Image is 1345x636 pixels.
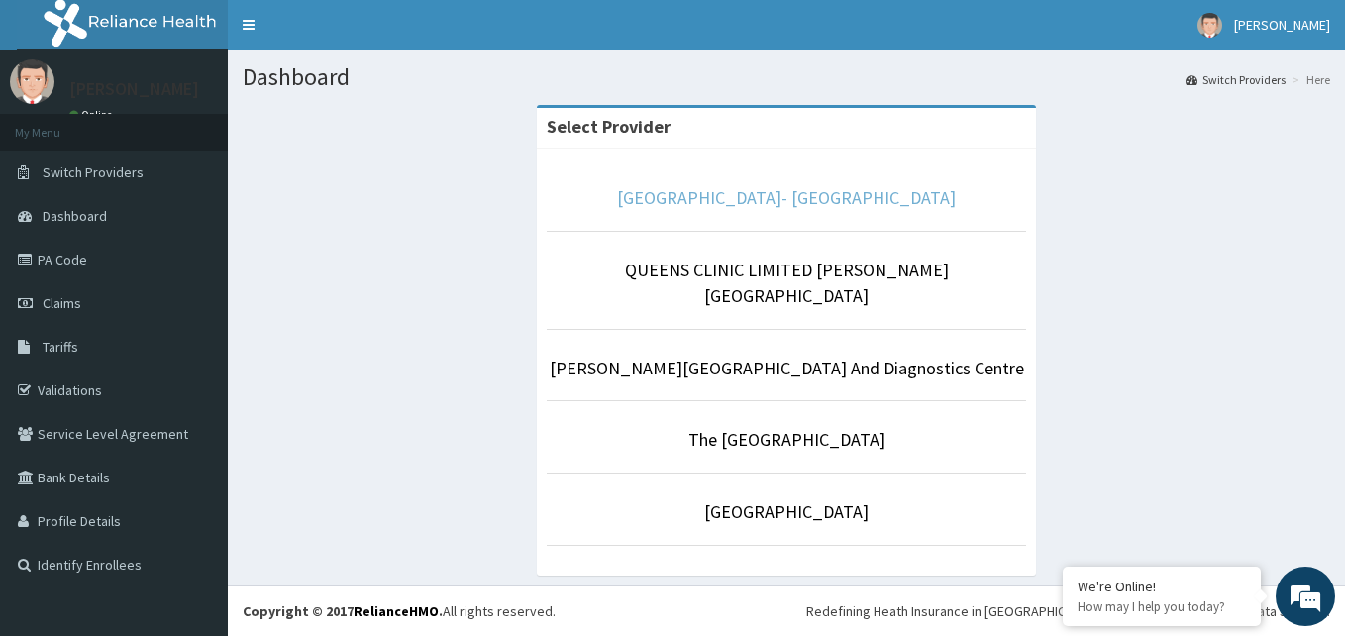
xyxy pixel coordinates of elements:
img: User Image [1197,13,1222,38]
div: We're Online! [1078,578,1246,595]
a: RelianceHMO [354,602,439,620]
span: Claims [43,294,81,312]
span: Switch Providers [43,163,144,181]
a: QUEENS CLINIC LIMITED [PERSON_NAME][GEOGRAPHIC_DATA] [625,259,949,307]
a: The [GEOGRAPHIC_DATA] [688,428,885,451]
div: Redefining Heath Insurance in [GEOGRAPHIC_DATA] using Telemedicine and Data Science! [806,601,1330,621]
p: How may I help you today? [1078,598,1246,615]
h1: Dashboard [243,64,1330,90]
footer: All rights reserved. [228,585,1345,636]
img: User Image [10,59,54,104]
strong: Copyright © 2017 . [243,602,443,620]
span: Dashboard [43,207,107,225]
a: [GEOGRAPHIC_DATA] [704,500,869,523]
a: [GEOGRAPHIC_DATA]- [GEOGRAPHIC_DATA] [617,186,956,209]
p: [PERSON_NAME] [69,80,199,98]
span: [PERSON_NAME] [1234,16,1330,34]
strong: Select Provider [547,115,671,138]
a: Switch Providers [1186,71,1286,88]
a: [PERSON_NAME][GEOGRAPHIC_DATA] And Diagnostics Centre [550,357,1024,379]
li: Here [1288,71,1330,88]
span: Tariffs [43,338,78,356]
a: Online [69,108,117,122]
